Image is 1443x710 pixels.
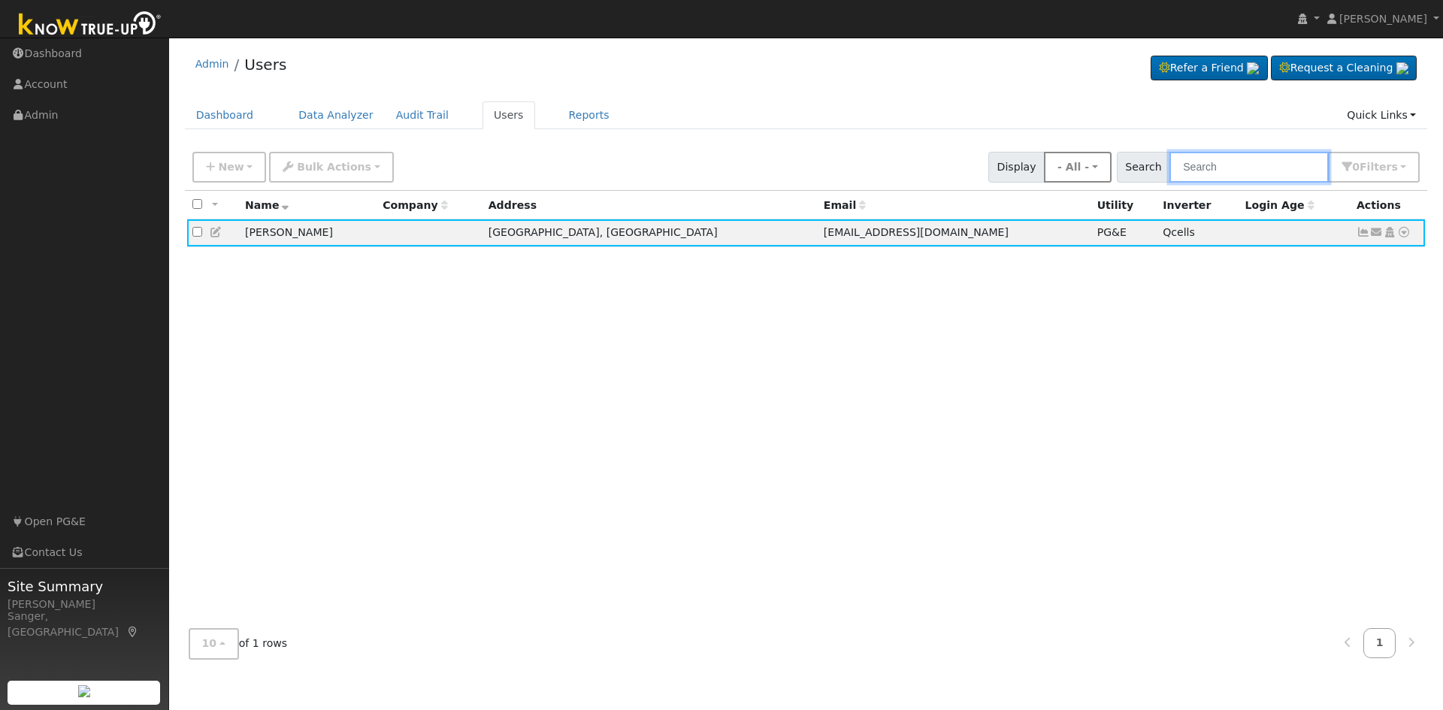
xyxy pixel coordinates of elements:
[1370,225,1384,240] a: timetravlr2062@gmail.com
[1271,56,1417,81] a: Request a Cleaning
[1383,226,1396,238] a: Login As
[1245,199,1314,211] span: Days since last login
[8,576,161,597] span: Site Summary
[1044,152,1112,183] button: - All -
[192,152,267,183] button: New
[483,101,535,129] a: Users
[185,101,265,129] a: Dashboard
[1397,225,1411,240] a: Other actions
[1339,13,1427,25] span: [PERSON_NAME]
[1163,226,1195,238] span: Qcells
[1357,226,1370,238] a: Show Graph
[189,628,288,659] span: of 1 rows
[195,58,229,70] a: Admin
[126,626,140,638] a: Map
[1097,226,1127,238] span: PG&E
[244,56,286,74] a: Users
[489,198,813,213] div: Address
[78,685,90,697] img: retrieve
[1396,62,1408,74] img: retrieve
[483,219,818,247] td: [GEOGRAPHIC_DATA], [GEOGRAPHIC_DATA]
[1357,198,1420,213] div: Actions
[1247,62,1259,74] img: retrieve
[824,226,1009,238] span: [EMAIL_ADDRESS][DOMAIN_NAME]
[1163,198,1234,213] div: Inverter
[558,101,621,129] a: Reports
[202,637,217,649] span: 10
[245,199,289,211] span: Name
[988,152,1045,183] span: Display
[287,101,385,129] a: Data Analyzer
[824,199,866,211] span: Email
[269,152,393,183] button: Bulk Actions
[8,609,161,640] div: Sanger, [GEOGRAPHIC_DATA]
[1336,101,1427,129] a: Quick Links
[11,8,169,42] img: Know True-Up
[210,226,223,238] a: Edit User
[1363,628,1396,657] a: 1
[297,161,371,173] span: Bulk Actions
[385,101,460,129] a: Audit Trail
[1151,56,1268,81] a: Refer a Friend
[1328,152,1420,183] button: 0Filters
[218,161,244,173] span: New
[1117,152,1170,183] span: Search
[1097,198,1152,213] div: Utility
[1169,152,1329,183] input: Search
[189,628,239,659] button: 10
[383,199,447,211] span: Company name
[8,597,161,612] div: [PERSON_NAME]
[240,219,377,247] td: [PERSON_NAME]
[1391,161,1397,173] span: s
[1360,161,1398,173] span: Filter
